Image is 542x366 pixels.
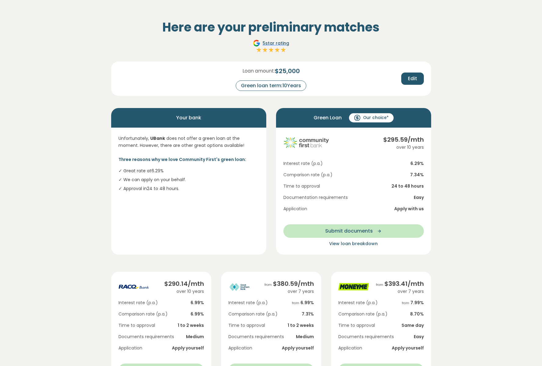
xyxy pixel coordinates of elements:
[338,300,378,306] span: Interest rate (p.a.)
[274,47,280,53] img: Full star
[338,279,369,294] img: moneyme logo
[338,345,362,351] span: Application
[292,301,299,305] span: from
[186,334,204,340] span: Medium
[325,227,373,235] span: Submit documents
[264,279,314,288] div: $ 380.59 /mth
[264,282,272,287] span: from
[191,300,204,306] span: 6.99 %
[118,135,259,149] p: Unfortunately, does not offer a green loan at the moment. However, there are other great options ...
[176,113,201,123] span: Your bank
[262,47,268,53] img: Full star
[292,300,314,306] span: 6.99 %
[402,322,424,329] span: Same day
[402,300,424,306] span: 7.99 %
[283,160,323,167] span: Interest rate (p.a.)
[283,206,307,212] span: Application
[256,47,262,53] img: Full star
[253,39,260,47] img: Google
[263,40,289,47] span: 5 star rating
[376,282,383,287] span: from
[118,168,259,174] li: ✓ Great rate at 6.29 %
[252,39,290,54] a: Google5star ratingFull starFull starFull starFull starFull star
[118,334,174,340] span: Documents requirements
[164,279,204,288] div: $ 290.14 /mth
[338,311,387,317] span: Comparison rate (p.a.)
[302,311,314,317] span: 7.31 %
[118,156,259,163] p: Three reasons why we love Community First's green loan:
[283,135,329,150] img: community-first logo
[228,322,265,329] span: Time to approval
[283,224,424,238] button: Submit documents
[228,279,259,294] img: great-southern logo
[228,300,268,306] span: Interest rate (p.a.)
[338,334,394,340] span: Documents requirements
[376,279,424,288] div: $ 393.41 /mth
[228,311,278,317] span: Comparison rate (p.a.)
[164,288,204,295] div: over 10 years
[383,144,424,151] div: over 10 years
[268,47,274,53] img: Full star
[329,241,378,247] span: View loan breakdown
[118,311,168,317] span: Comparison rate (p.a.)
[283,240,424,247] button: View loan breakdown
[391,183,424,189] span: 24 to 48 hours
[191,311,204,317] span: 6.99 %
[363,115,389,121] span: Our choice*
[376,288,424,295] div: over 7 years
[282,345,314,351] span: Apply yourself
[288,322,314,329] span: 1 to 2 weeks
[236,80,306,91] div: Green loan term: 10 Years
[314,113,342,123] span: Green Loan
[401,73,424,85] button: Edit
[408,75,417,82] span: Edit
[402,301,409,305] span: from
[414,194,424,201] span: Easy
[118,279,149,294] img: racq-personal logo
[383,135,424,144] div: $ 295.59 /mth
[283,194,348,201] span: Documentation requirements
[228,334,284,340] span: Documents requirements
[410,311,424,317] span: 8.70 %
[118,300,158,306] span: Interest rate (p.a.)
[296,334,314,340] span: Medium
[150,135,165,141] strong: UBank
[280,47,286,53] img: Full star
[111,20,431,35] h2: Here are your preliminary matches
[118,177,259,183] li: ✓ We can apply on your behalf.
[410,172,424,178] span: 7.34 %
[338,322,375,329] span: Time to approval
[228,345,252,351] span: Application
[178,322,204,329] span: 1 to 2 weeks
[118,345,142,351] span: Application
[410,160,424,167] span: 6.29 %
[394,206,424,212] span: Apply with us
[118,185,259,192] li: ✓ Approval in 24 to 48 hours .
[392,345,424,351] span: Apply yourself
[283,183,320,189] span: Time to approval
[414,334,424,340] span: Easy
[242,67,275,75] span: Loan amount:
[283,172,333,178] span: Comparison rate (p.a.)
[118,322,155,329] span: Time to approval
[172,345,204,351] span: Apply yourself
[275,66,300,76] span: $ 25,000
[264,288,314,295] div: over 7 years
